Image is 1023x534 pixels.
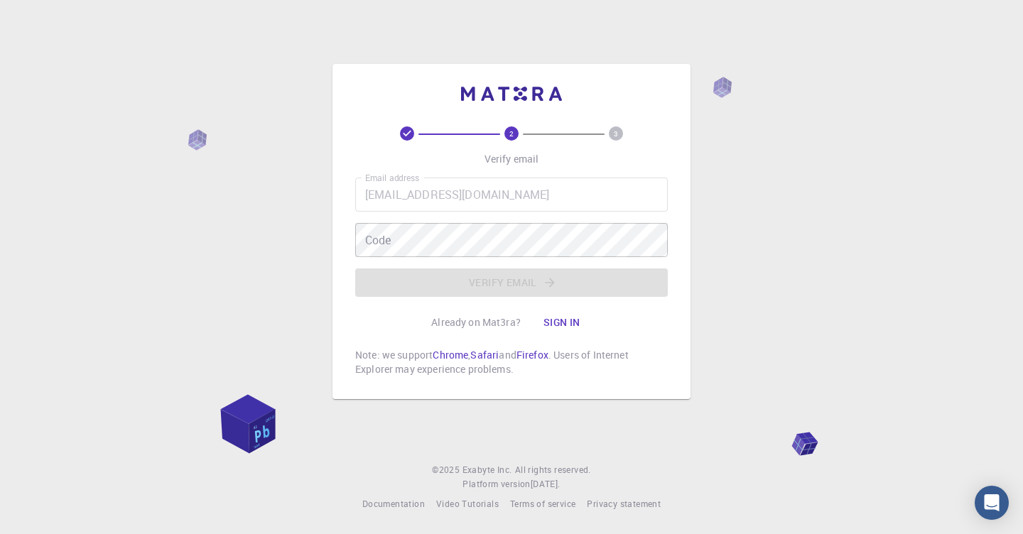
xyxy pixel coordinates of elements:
[462,464,512,475] span: Exabyte Inc.
[510,497,575,511] a: Terms of service
[515,463,591,477] span: All rights reserved.
[362,497,425,511] a: Documentation
[516,348,548,361] a: Firefox
[362,498,425,509] span: Documentation
[509,129,514,138] text: 2
[365,172,419,184] label: Email address
[433,348,468,361] a: Chrome
[462,463,512,477] a: Exabyte Inc.
[531,478,561,489] span: [DATE] .
[431,315,521,329] p: Already on Mat3ra?
[436,497,499,511] a: Video Tutorials
[432,463,462,477] span: © 2025
[462,477,530,491] span: Platform version
[587,498,661,509] span: Privacy statement
[531,477,561,491] a: [DATE].
[510,498,575,509] span: Terms of service
[470,348,499,361] a: Safari
[587,497,661,511] a: Privacy statement
[355,348,668,376] p: Note: we support , and . Users of Internet Explorer may experience problems.
[485,152,539,166] p: Verify email
[532,308,592,337] button: Sign in
[975,486,1009,520] div: Open Intercom Messenger
[614,129,618,138] text: 3
[436,498,499,509] span: Video Tutorials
